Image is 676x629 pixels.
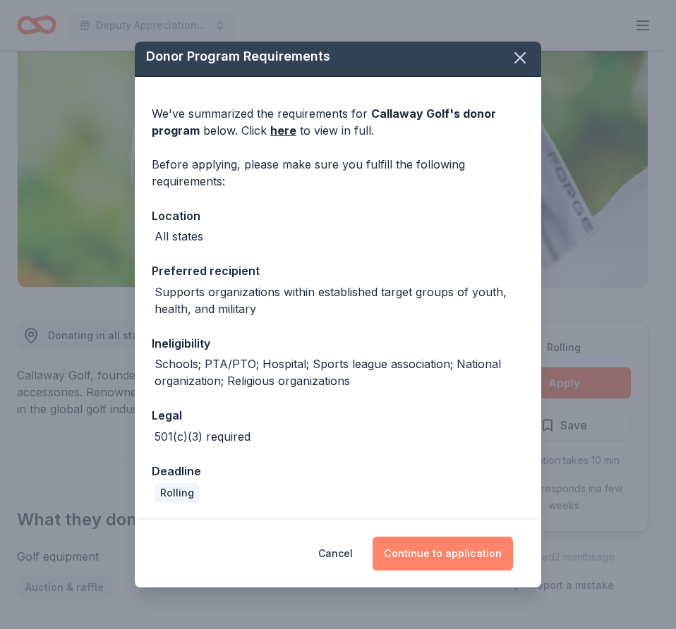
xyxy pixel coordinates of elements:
div: Ineligibility [152,334,524,353]
a: here [270,122,296,139]
div: Donor Program Requirements [135,37,541,77]
div: 501(c)(3) required [155,428,251,445]
div: Before applying, please make sure you fulfill the following requirements: [152,156,524,190]
div: Rolling [155,483,200,503]
div: All states [155,228,203,245]
div: Supports organizations within established target groups of youth, health, and military [155,283,524,317]
div: Deadline [152,462,524,480]
div: Schools; PTA/PTO; Hospital; Sports league association; National organization; Religious organizat... [155,355,524,389]
div: We've summarized the requirements for below. Click to view in full. [152,105,524,139]
div: Legal [152,406,524,425]
button: Cancel [318,537,353,570]
div: Location [152,207,524,225]
div: Preferred recipient [152,262,524,280]
button: Continue to application [373,537,513,570]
